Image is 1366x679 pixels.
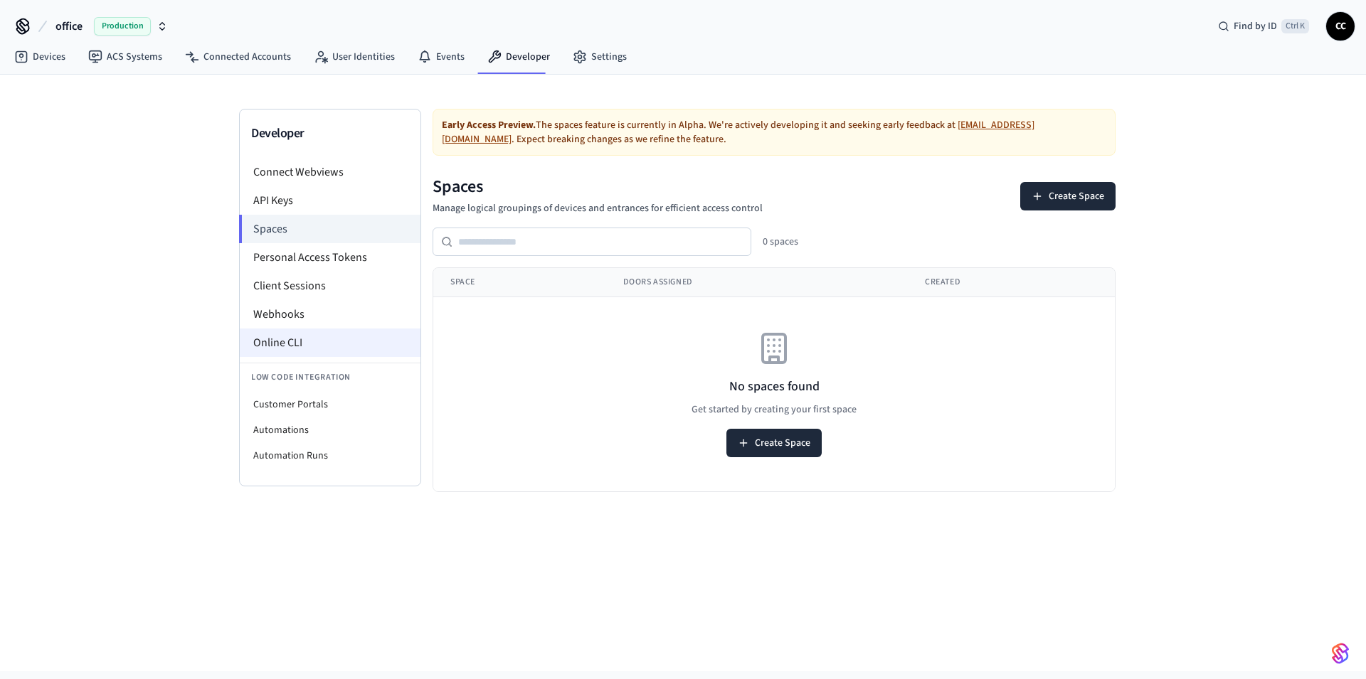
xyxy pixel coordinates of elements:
button: Create Space [1020,182,1116,210]
li: Client Sessions [240,272,420,300]
div: The spaces feature is currently in Alpha. We're actively developing it and seeking early feedback... [433,109,1116,156]
li: Spaces [239,215,420,243]
li: Automation Runs [240,443,420,469]
a: Settings [561,44,638,70]
span: Ctrl K [1281,19,1309,33]
h3: No spaces found [729,377,820,397]
h1: Spaces [433,176,763,198]
div: 0 spaces [763,235,798,249]
li: Online CLI [240,328,420,357]
li: Personal Access Tokens [240,243,420,272]
a: ACS Systems [77,44,174,70]
li: Webhooks [240,300,420,328]
a: Devices [3,44,77,70]
p: Get started by creating your first space [692,402,857,417]
th: Doors Assigned [606,268,908,297]
th: Space [433,268,606,297]
button: CC [1326,12,1355,41]
a: User Identities [302,44,406,70]
div: Find by IDCtrl K [1207,14,1320,39]
button: Create Space [726,429,822,457]
span: office [55,18,83,35]
li: API Keys [240,186,420,215]
strong: Early Access Preview. [442,118,536,132]
p: Manage logical groupings of devices and entrances for efficient access control [433,201,763,216]
li: Connect Webviews [240,158,420,186]
a: Connected Accounts [174,44,302,70]
h3: Developer [251,124,409,144]
span: Find by ID [1234,19,1277,33]
img: SeamLogoGradient.69752ec5.svg [1332,642,1349,665]
span: CC [1328,14,1353,39]
a: Events [406,44,476,70]
a: [EMAIL_ADDRESS][DOMAIN_NAME] [442,118,1034,146]
li: Automations [240,417,420,443]
li: Low Code Integration [240,363,420,392]
a: Developer [476,44,561,70]
span: Production [94,17,151,36]
li: Customer Portals [240,392,420,417]
th: Created [908,268,1111,297]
